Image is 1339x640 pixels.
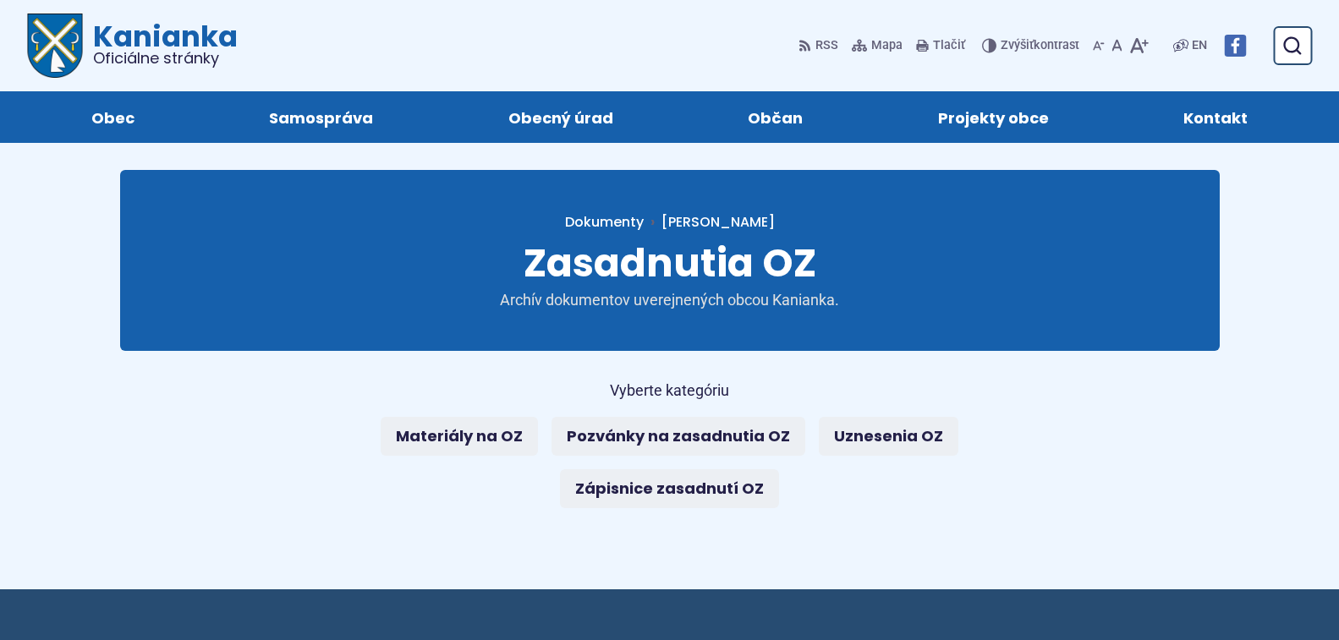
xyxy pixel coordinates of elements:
[1224,35,1246,57] img: Prejsť na Facebook stránku
[458,91,664,143] a: Obecný úrad
[887,91,1100,143] a: Projekty obce
[1126,28,1152,63] button: Zväčšiť veľkosť písma
[1001,39,1079,53] span: kontrast
[560,469,779,508] a: Zápisnice zasadnutí OZ
[798,28,842,63] a: RSS
[27,14,83,78] img: Prejsť na domovskú stránku
[661,212,775,232] span: [PERSON_NAME]
[1133,91,1299,143] a: Kontakt
[913,28,969,63] button: Tlačiť
[269,91,373,143] span: Samospráva
[819,417,958,456] a: Uznesenia OZ
[91,91,134,143] span: Obec
[938,91,1049,143] span: Projekty obce
[467,291,873,310] p: Archív dokumentov uverejnených obcou Kanianka.
[370,378,970,404] p: Vyberte kategóriu
[93,51,238,66] span: Oficiálne stránky
[1183,91,1248,143] span: Kontakt
[524,236,816,290] span: Zasadnutia OZ
[871,36,903,56] span: Mapa
[1188,36,1210,56] a: EN
[381,417,538,456] a: Materiály na OZ
[565,212,644,232] a: Dokumenty
[748,91,803,143] span: Občan
[848,28,906,63] a: Mapa
[27,14,238,78] a: Logo Kanianka, prejsť na domovskú stránku.
[644,212,775,232] a: [PERSON_NAME]
[1108,28,1126,63] button: Nastaviť pôvodnú veľkosť písma
[698,91,854,143] a: Občan
[508,91,613,143] span: Obecný úrad
[552,417,805,456] a: Pozvánky na zasadnutia OZ
[1001,38,1034,52] span: Zvýšiť
[1192,36,1207,56] span: EN
[982,28,1083,63] button: Zvýšiťkontrast
[219,91,425,143] a: Samospráva
[83,22,238,66] span: Kanianka
[933,39,965,53] span: Tlačiť
[1089,28,1108,63] button: Zmenšiť veľkosť písma
[815,36,838,56] span: RSS
[41,91,185,143] a: Obec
